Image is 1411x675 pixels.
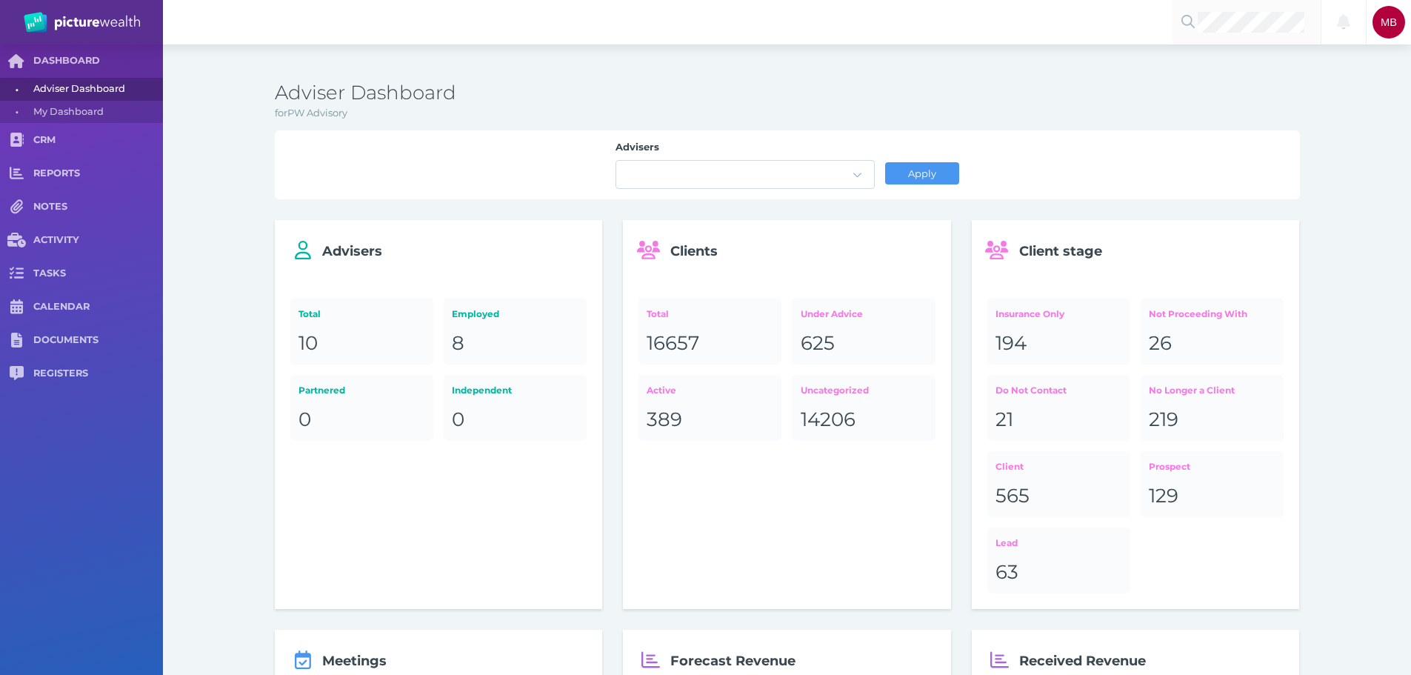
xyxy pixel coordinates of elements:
img: PW [24,12,140,33]
span: Client stage [1019,243,1102,259]
span: Insurance Only [995,308,1064,319]
div: 16657 [647,331,773,356]
span: Received Revenue [1019,653,1146,669]
div: 194 [995,331,1122,356]
a: Employed8 [444,298,587,364]
a: Total10 [290,298,433,364]
div: 219 [1149,408,1275,433]
span: Under Advice [801,308,863,319]
div: 0 [452,408,578,433]
div: 63 [995,560,1122,585]
span: REPORTS [33,167,163,180]
span: Do Not Contact [995,385,1067,396]
span: Total [647,308,669,319]
span: Total [298,308,321,319]
span: Meetings [322,653,387,669]
span: Adviser Dashboard [33,78,158,101]
span: No Longer a Client [1149,385,1235,396]
span: MB [1381,16,1397,28]
h3: Adviser Dashboard [275,81,1300,106]
span: ACTIVITY [33,234,163,247]
span: DASHBOARD [33,55,163,67]
span: Prospect [1149,461,1190,472]
span: Advisers [322,243,382,259]
div: 10 [298,331,425,356]
div: 565 [995,484,1122,509]
span: DOCUMENTS [33,334,163,347]
a: Total16657 [638,298,781,364]
span: Clients [670,243,718,259]
span: Lead [995,537,1018,548]
label: Advisers [616,141,875,160]
a: Active389 [638,375,781,441]
span: Independent [452,385,512,396]
span: Apply [901,167,942,179]
span: CALENDAR [33,301,163,313]
div: 26 [1149,331,1275,356]
span: My Dashboard [33,101,158,124]
div: 389 [647,408,773,433]
div: 21 [995,408,1122,433]
span: Forecast Revenue [670,653,795,669]
span: Not Proceeding With [1149,308,1247,319]
span: Uncategorized [801,385,869,396]
div: 625 [801,331,927,356]
span: CRM [33,134,163,147]
span: Active [647,385,676,396]
span: Partnered [298,385,345,396]
div: 0 [298,408,425,433]
span: REGISTERS [33,368,163,380]
span: NOTES [33,201,163,213]
span: Employed [452,308,499,319]
span: Client [995,461,1024,472]
a: Partnered0 [290,375,433,441]
div: 129 [1149,484,1275,509]
div: 14206 [801,408,927,433]
span: TASKS [33,267,163,280]
p: for PW Advisory [275,106,1300,121]
div: 8 [452,331,578,356]
button: Apply [885,162,959,184]
div: Michelle Bucsai [1372,6,1405,39]
a: Independent0 [444,375,587,441]
a: Under Advice625 [792,298,935,364]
